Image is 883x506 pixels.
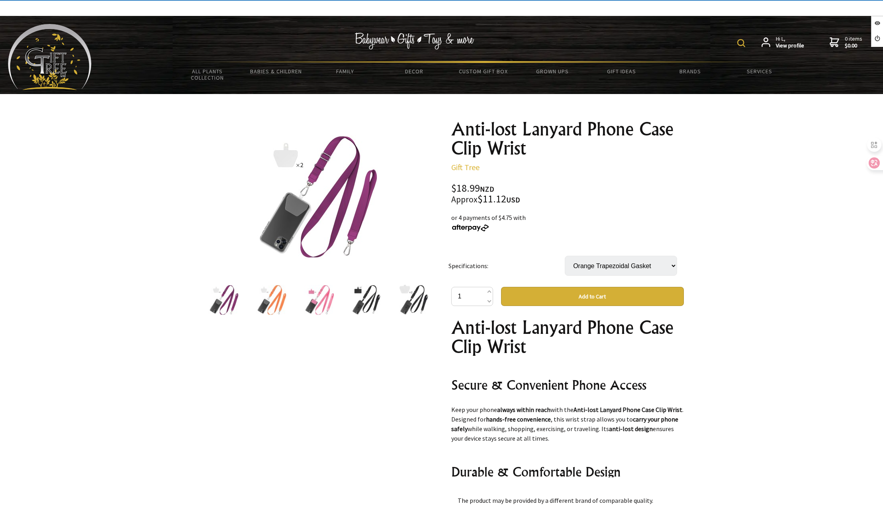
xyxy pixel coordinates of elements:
a: Gift Ideas [587,63,656,80]
h2: Durable & Comfortable Design [451,462,684,481]
strong: View profile [776,42,804,49]
a: Custom Gift Box [449,63,518,80]
h1: Anti-lost Lanyard Phone Case Clip Wrist [451,318,684,356]
a: Babies & Children [242,63,311,80]
span: Hi L, [776,35,804,49]
strong: hands-free convenience [486,415,551,423]
h2: Secure & Convenient Phone Access [451,375,684,394]
h1: Anti-lost Lanyard Phone Case Clip Wrist [451,120,684,158]
a: Hi L,View profile [762,35,804,49]
img: Afterpay [451,224,489,231]
strong: anti-lost design [609,425,653,433]
img: Babyware - Gifts - Toys and more... [8,24,92,90]
img: Anti-lost Lanyard Phone Case Clip Wrist [254,135,378,259]
img: Anti-lost Lanyard Phone Case Clip Wrist [208,285,239,315]
img: Anti-lost Lanyard Phone Case Clip Wrist [256,285,286,315]
p: Keep your phone with the . Designed for , this wrist strap allows you to while walking, shopping,... [451,405,684,443]
a: Services [725,63,794,80]
td: Specifications: [448,245,565,287]
a: All Plants Collection [173,63,242,86]
strong: Anti-lost Lanyard Phone Case Clip Wrist [574,406,682,414]
div: $18.99 $11.12 [451,183,684,205]
a: Brands [656,63,725,80]
button: Add to Cart [501,287,684,306]
img: Babywear - Gifts - Toys & more [355,33,474,49]
a: Gift Tree [451,162,480,172]
a: Family [311,63,380,80]
a: 0 items$0.00 [830,35,862,49]
span: NZD [480,184,494,194]
a: Decor [380,63,448,80]
img: Anti-lost Lanyard Phone Case Clip Wrist [304,285,334,315]
small: Approx [451,194,478,205]
img: Anti-lost Lanyard Phone Case Clip Wrist [399,285,430,315]
strong: always within reach [497,406,550,414]
img: product search [737,39,745,47]
img: Anti-lost Lanyard Phone Case Clip Wrist [352,285,382,315]
strong: $0.00 [845,42,862,49]
span: USD [506,195,520,204]
a: Grown Ups [518,63,587,80]
span: 0 items [845,35,862,49]
strong: carry your phone safely [451,415,678,433]
div: or 4 payments of $4.75 with [451,213,684,232]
